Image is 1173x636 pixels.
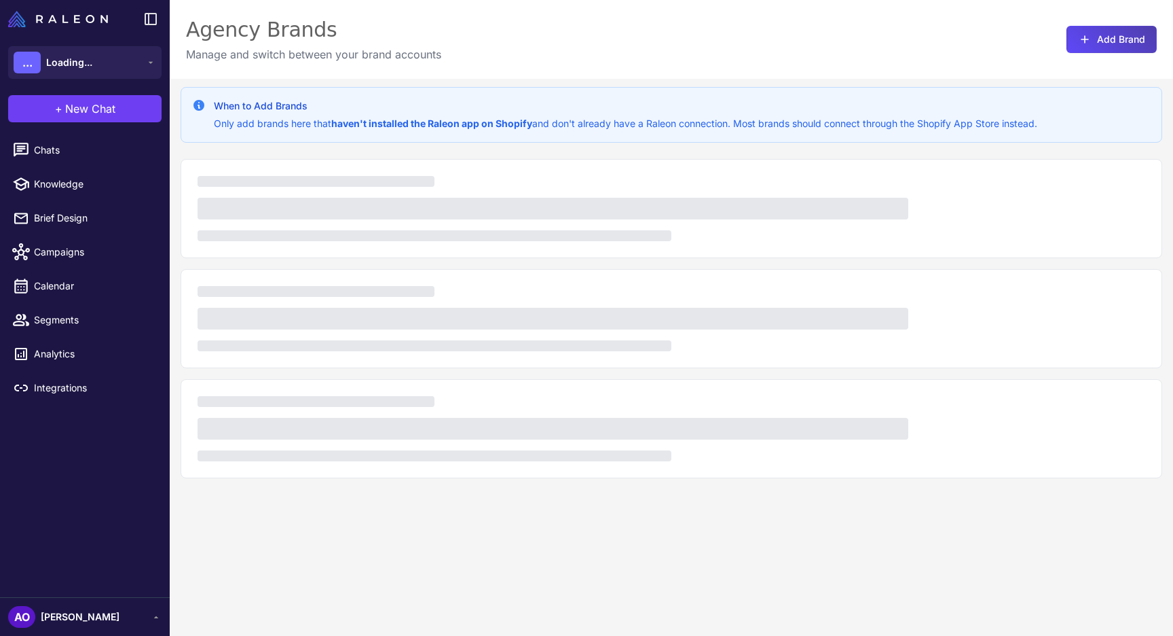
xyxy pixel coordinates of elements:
[8,606,35,628] div: AO
[214,99,1037,113] h3: When to Add Brands
[14,52,41,73] div: ...
[34,143,153,158] span: Chats
[214,116,1037,131] p: Only add brands here that and don't already have a Raleon connection. Most brands should connect ...
[331,118,532,129] strong: haven't installed the Raleon app on Shopify
[5,340,164,368] a: Analytics
[5,374,164,402] a: Integrations
[8,46,162,79] button: ...Loading...
[5,170,164,198] a: Knowledge
[34,211,153,226] span: Brief Design
[34,347,153,361] span: Analytics
[1066,26,1157,53] button: Add Brand
[5,204,164,232] a: Brief Design
[34,245,153,260] span: Campaigns
[5,272,164,300] a: Calendar
[65,101,115,117] span: New Chat
[5,238,164,266] a: Campaigns
[186,46,441,63] p: Manage and switch between your brand accounts
[46,55,92,70] span: Loading...
[186,16,441,43] div: Agency Brands
[34,381,153,395] span: Integrations
[41,609,119,624] span: [PERSON_NAME]
[34,177,153,192] span: Knowledge
[55,101,62,117] span: +
[8,95,162,122] button: +New Chat
[5,136,164,164] a: Chats
[34,313,153,328] span: Segments
[8,11,108,27] img: Raleon Logo
[34,279,153,294] span: Calendar
[8,11,113,27] a: Raleon Logo
[5,306,164,334] a: Segments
